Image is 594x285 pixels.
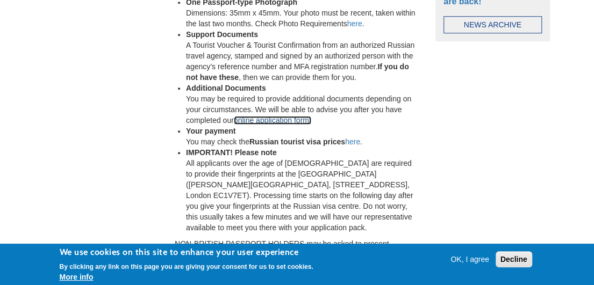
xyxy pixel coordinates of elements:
[186,147,419,233] li: All applicants over the age of [DEMOGRAPHIC_DATA] are required to provide their fingerprints at t...
[186,29,419,83] li: A Tourist Voucher & Tourist Confirmation from an authorized Russian travel agency, stamped and si...
[60,263,313,271] p: By clicking any link on this page you are giving your consent for us to set cookies.
[186,148,277,157] strong: IMPORTANT! Please note
[60,272,94,282] button: More info
[446,254,493,265] button: OK, I agree
[175,238,419,260] p: NON-BRITISH PASSPORT HOLDERS may be asked to present additional documents, to check specific requ...
[186,127,235,135] strong: Your payment
[186,30,258,39] strong: Support Documents
[186,126,419,147] li: You may check the .
[249,137,345,146] strong: Russian tourist visa prices
[496,251,532,267] button: Decline
[186,84,266,92] strong: Additional Documents
[347,19,362,28] a: here
[186,83,419,126] li: You may be required to provide additional documents depending on your circumstances. We will be a...
[234,116,311,125] a: online application form.
[345,137,360,146] a: here
[443,16,542,33] a: News Archive
[60,246,345,258] h2: We use cookies on this site to enhance your user experience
